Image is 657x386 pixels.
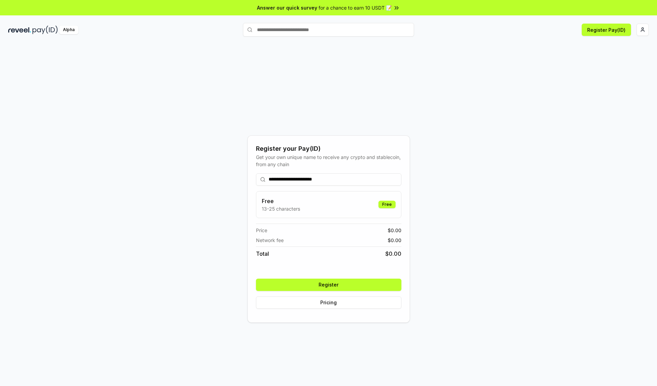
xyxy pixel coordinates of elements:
[8,26,31,34] img: reveel_dark
[257,4,317,11] span: Answer our quick survey
[256,279,401,291] button: Register
[385,250,401,258] span: $ 0.00
[256,144,401,154] div: Register your Pay(ID)
[582,24,631,36] button: Register Pay(ID)
[256,296,401,309] button: Pricing
[262,197,300,205] h3: Free
[256,227,267,234] span: Price
[388,237,401,244] span: $ 0.00
[59,26,78,34] div: Alpha
[256,250,269,258] span: Total
[262,205,300,212] p: 13-25 characters
[319,4,392,11] span: for a chance to earn 10 USDT 📝
[33,26,58,34] img: pay_id
[256,154,401,168] div: Get your own unique name to receive any crypto and stablecoin, from any chain
[256,237,284,244] span: Network fee
[378,201,396,208] div: Free
[388,227,401,234] span: $ 0.00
